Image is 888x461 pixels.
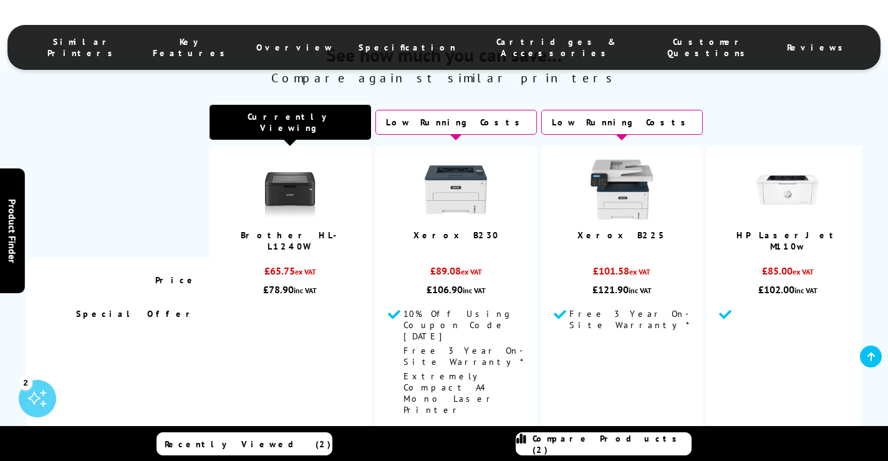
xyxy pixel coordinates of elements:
[39,36,128,59] span: Similar Printers
[793,267,814,276] span: ex VAT
[569,308,689,331] span: Free 3 Year On-Site Warranty*
[153,36,231,59] span: Key Features
[425,158,487,221] img: Xerox-B230-Front-Main-Small.jpg
[155,274,197,286] span: Price
[541,110,703,135] div: Low Running Costs
[736,230,839,252] a: HP LaserJet M110w
[719,283,856,296] div: £102.00
[359,42,456,53] span: Specification
[413,230,499,241] a: Xerox B230
[403,371,495,415] span: Extremely Compact A4 Mono Laser Printer
[256,42,334,53] span: Overview
[481,36,632,59] span: Cartridges & Accessories
[756,158,819,221] img: HP-M110w-Front-Main-Small.jpg
[165,439,331,450] span: Recently Viewed (2)
[388,283,524,296] div: £106.90
[516,432,692,455] a: Compare Products (2)
[375,110,537,135] div: Low Running Costs
[210,105,371,140] div: Currently Viewing
[577,230,666,241] a: Xerox B225
[463,286,486,295] span: inc VAT
[533,433,691,455] span: Compare Products (2)
[388,264,524,283] div: £89.08
[403,308,513,342] span: 10% Off Using Coupon Code [DATE]
[157,432,332,455] a: Recently Viewed (2)
[629,267,650,276] span: ex VAT
[27,70,862,86] span: Compare against similar printers
[222,283,359,296] div: £78.90
[787,42,849,53] span: Reviews
[461,267,482,276] span: ex VAT
[403,345,523,367] span: Free 3 Year On-Site Warranty*
[554,283,690,296] div: £121.90
[19,376,32,389] div: 2
[294,286,317,295] span: inc VAT
[76,308,197,319] span: Special Offer
[241,230,339,252] a: Brother HL-L1240W
[719,264,856,283] div: £85.00
[259,158,321,221] img: brother-hl-l1240w-front-med.jpg
[657,36,762,59] span: Customer Questions
[629,286,652,295] span: inc VAT
[6,198,19,263] span: Product Finder
[222,264,359,283] div: £65.75
[794,286,818,295] span: inc VAT
[295,267,316,276] span: ex VAT
[554,264,690,283] div: £101.58
[591,158,653,221] img: Xerox-B225-Front-Main-Small.jpg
